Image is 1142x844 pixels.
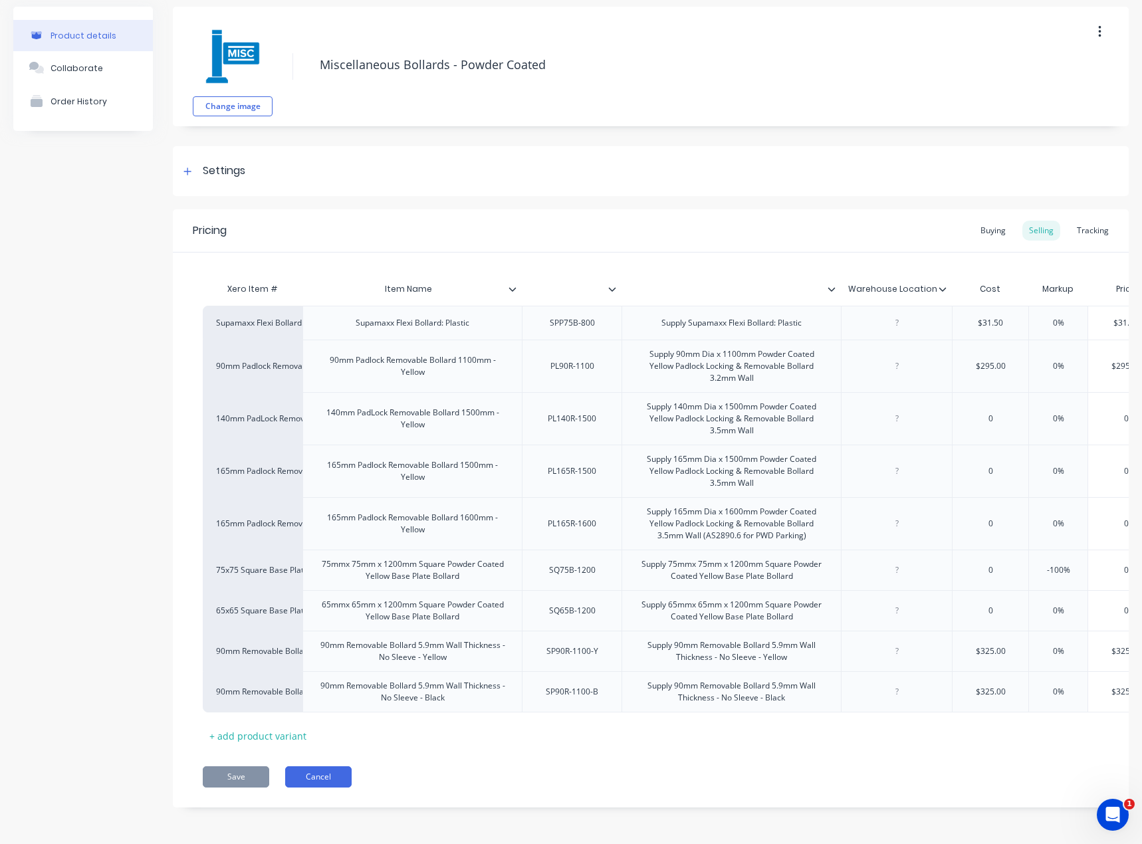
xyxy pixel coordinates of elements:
[628,596,836,625] div: Supply 65mmx 65mm x 1200mm Square Powder Coated Yellow Base Plate Bollard
[308,404,516,433] div: 140mm PadLock Removable Bollard 1500mm - Yellow
[628,677,836,706] div: Supply 90mm Removable Bollard 5.9mm Wall Thickness - No Sleeve - Black
[1124,799,1135,809] span: 1
[628,398,836,439] div: Supply 140mm Dia x 1500mm Powder Coated Yellow Padlock Locking & Removable Bollard 3.5mm Wall
[203,276,302,302] div: Xero Item #
[1025,554,1091,587] div: -100%
[1025,507,1091,540] div: 0%
[193,17,273,116] div: fileChange image
[628,346,836,387] div: Supply 90mm Dia x 1100mm Powder Coated Yellow Padlock Locking & Removable Bollard 3.2mm Wall
[302,276,522,302] div: Item Name
[953,350,1028,383] div: $295.00
[953,402,1028,435] div: 0
[308,677,516,706] div: 90mm Removable Bollard 5.9mm Wall Thickness - No Sleeve - Black
[538,602,606,619] div: SQ65B-1200
[841,272,944,306] div: Warehouse Location
[308,596,516,625] div: 65mmx 65mm x 1200mm Square Powder Coated Yellow Base Plate Bollard
[216,518,289,530] div: 165mm Padlock Removable Bollard 1600mm - Yellow
[1025,594,1091,627] div: 0%
[51,96,107,106] div: Order History
[628,451,836,492] div: Supply 165mm Dia x 1500mm Powder Coated Yellow Padlock Locking & Removable Bollard 3.5mm Wall
[193,96,273,116] button: Change image
[13,84,153,118] button: Order History
[1022,221,1060,241] div: Selling
[216,317,289,329] div: Supamaxx Flexi Bollard: Plastic
[953,594,1028,627] div: 0
[308,637,516,666] div: 90mm Removable Bollard 5.9mm Wall Thickness - No Sleeve - Yellow
[216,686,289,698] div: 90mm Removable Bollard 5.9mm Wall Thickness Black
[1025,306,1091,340] div: 0%
[51,63,103,73] div: Collaborate
[216,413,289,425] div: 140mm PadLock Removable Bollard 1500mm - Yellow
[51,31,116,41] div: Product details
[628,556,836,585] div: Supply 75mmx 75mm x 1200mm Square Powder Coated Yellow Base Plate Bollard
[308,457,516,486] div: 165mm Padlock Removable Bollard 1500mm - Yellow
[216,360,289,372] div: 90mm Padlock Removable Bollard 1100mm - Yellow
[953,635,1028,668] div: $325.00
[953,306,1028,340] div: $31.50
[1025,675,1091,708] div: 0%
[193,223,227,239] div: Pricing
[313,49,1046,80] textarea: Miscellaneous Bollards - Powder Coated
[216,465,289,477] div: 165mm Padlock Removable Bollard 1500mm - Yellow
[1025,635,1091,668] div: 0%
[1028,276,1087,302] div: Markup
[203,766,269,788] button: Save
[537,463,607,480] div: PL165R-1500
[302,272,514,306] div: Item Name
[1025,350,1091,383] div: 0%
[628,637,836,666] div: Supply 90mm Removable Bollard 5.9mm Wall Thickness - No Sleeve - Yellow
[535,683,609,700] div: SP90R-1100-B
[1025,455,1091,488] div: 0%
[952,276,1028,302] div: Cost
[539,358,606,375] div: PL90R-1100
[13,20,153,51] button: Product details
[536,643,609,660] div: SP90R-1100-Y
[974,221,1012,241] div: Buying
[308,509,516,538] div: 165mm Padlock Removable Bollard 1600mm - Yellow
[308,352,516,381] div: 90mm Padlock Removable Bollard 1100mm - Yellow
[953,554,1028,587] div: 0
[628,503,836,544] div: Supply 165mm Dia x 1600mm Powder Coated Yellow Padlock Locking & Removable Bollard 3.5mm Wall (AS...
[345,314,480,332] div: Supamaxx Flexi Bollard: Plastic
[203,163,245,179] div: Settings
[199,23,266,90] img: file
[537,515,607,532] div: PL165R-1600
[651,314,812,332] div: Supply Supamaxx Flexi Bollard: Plastic
[308,556,516,585] div: 75mmx 75mm x 1200mm Square Powder Coated Yellow Base Plate Bollard
[285,766,352,788] button: Cancel
[1025,402,1091,435] div: 0%
[1097,799,1129,831] iframe: Intercom live chat
[216,605,289,617] div: 65x65 Square Base Plate Bollard
[216,564,289,576] div: 75x75 Square Base Plate Bollard
[1070,221,1115,241] div: Tracking
[953,675,1028,708] div: $325.00
[537,410,607,427] div: PL140R-1500
[203,726,313,746] div: + add product variant
[953,507,1028,540] div: 0
[13,51,153,84] button: Collaborate
[953,455,1028,488] div: 0
[539,314,606,332] div: SPP75B-800
[841,276,952,302] div: Warehouse Location
[216,645,289,657] div: 90mm Removable Bollard 5.9mm Wall Thickness Yellow
[538,562,606,579] div: SQ75B-1200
